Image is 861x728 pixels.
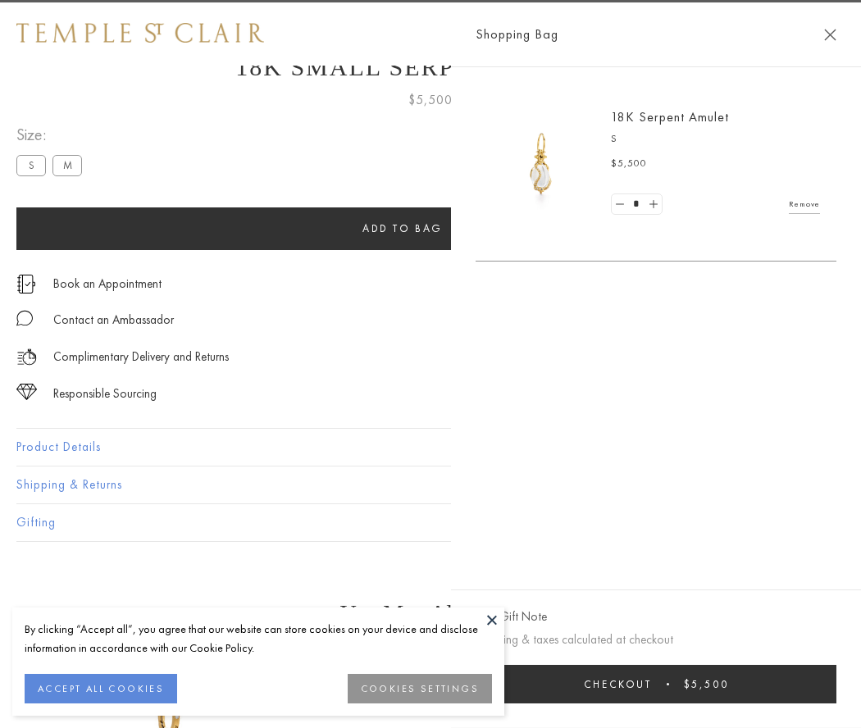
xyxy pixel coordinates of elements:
p: S [611,131,820,148]
button: ACCEPT ALL COOKIES [25,674,177,703]
label: M [52,155,82,175]
div: By clicking “Accept all”, you agree that our website can store cookies on your device and disclos... [25,620,492,657]
img: icon_sourcing.svg [16,384,37,400]
span: Add to bag [362,221,443,235]
button: Add Gift Note [476,607,547,627]
img: Temple St. Clair [16,23,264,43]
img: P51836-E11SERPPV [492,115,590,213]
img: icon_appointment.svg [16,275,36,293]
button: COOKIES SETTINGS [348,674,492,703]
button: Checkout $5,500 [476,665,836,703]
a: Set quantity to 0 [612,194,628,215]
h3: You May Also Like [41,600,820,626]
button: Close Shopping Bag [824,29,836,41]
button: Add to bag [16,207,789,250]
a: Remove [789,195,820,213]
img: MessageIcon-01_2.svg [16,310,33,326]
div: Responsible Sourcing [53,384,157,404]
button: Gifting [16,504,845,541]
a: Set quantity to 2 [645,194,661,215]
span: Shopping Bag [476,24,558,45]
span: $5,500 [611,156,647,172]
button: Product Details [16,429,845,466]
button: Shipping & Returns [16,466,845,503]
span: $5,500 [408,89,453,111]
a: 18K Serpent Amulet [611,108,729,125]
h1: 18K Small Serpent Amulet [16,53,845,81]
p: Shipping & taxes calculated at checkout [476,630,836,650]
img: icon_delivery.svg [16,347,37,367]
span: Size: [16,121,89,148]
span: $5,500 [684,677,729,691]
a: Book an Appointment [53,275,162,293]
p: Complimentary Delivery and Returns [53,347,229,367]
div: Contact an Ambassador [53,310,174,330]
span: Checkout [584,677,652,691]
label: S [16,155,46,175]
